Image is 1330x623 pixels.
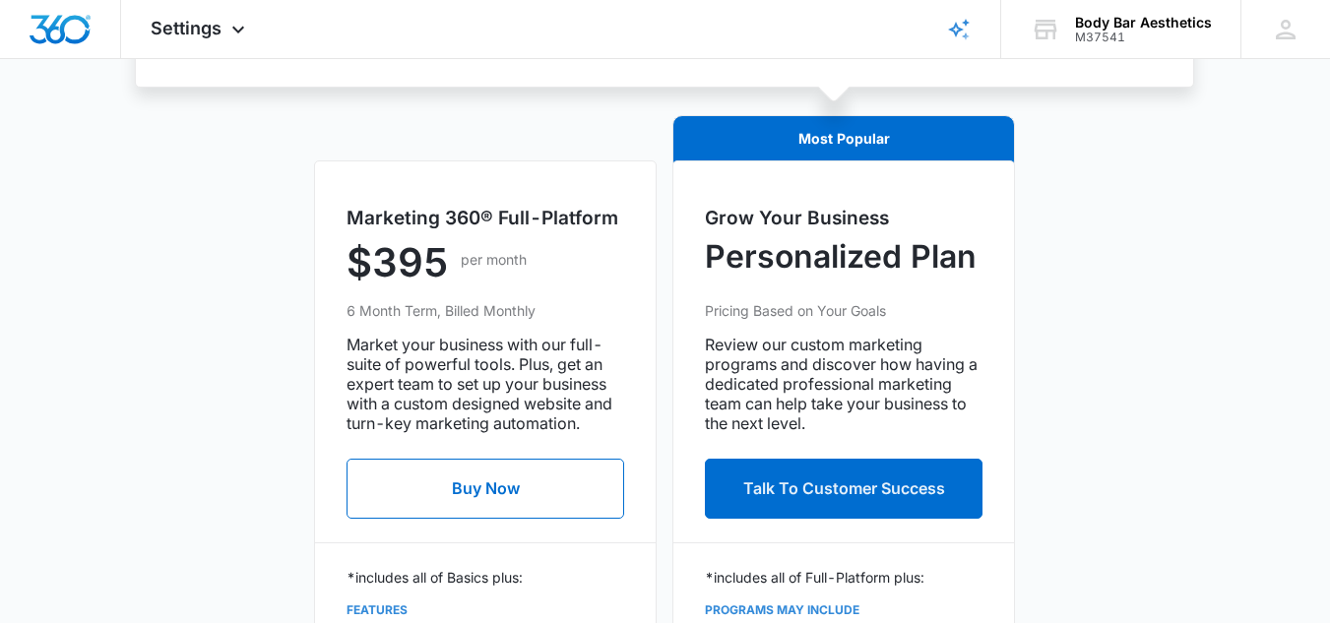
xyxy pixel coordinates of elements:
[705,205,982,233] h5: Grow Your Business
[1075,15,1212,31] div: account name
[347,459,624,519] button: Buy Now
[1075,31,1212,44] div: account id
[347,567,624,588] p: *includes all of Basics plus:
[705,601,982,619] p: PROGRAMS MAY INCLUDE
[705,128,982,150] p: Most Popular
[705,567,982,588] p: *includes all of Full-Platform plus:
[705,459,982,519] button: Talk To Customer Success
[347,205,624,233] h5: Marketing 360® Full-Platform
[347,335,624,433] p: Market your business with our full-suite of powerful tools. Plus, get an expert team to set up yo...
[347,233,449,292] p: $395
[151,18,222,38] span: Settings
[705,233,977,280] p: Personalized Plan
[347,300,624,321] p: 6 Month Term, Billed Monthly
[461,249,527,270] p: per month
[347,601,624,619] p: FEATURES
[705,300,982,321] p: Pricing Based on Your Goals
[705,335,982,433] p: Review our custom marketing programs and discover how having a dedicated professional marketing t...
